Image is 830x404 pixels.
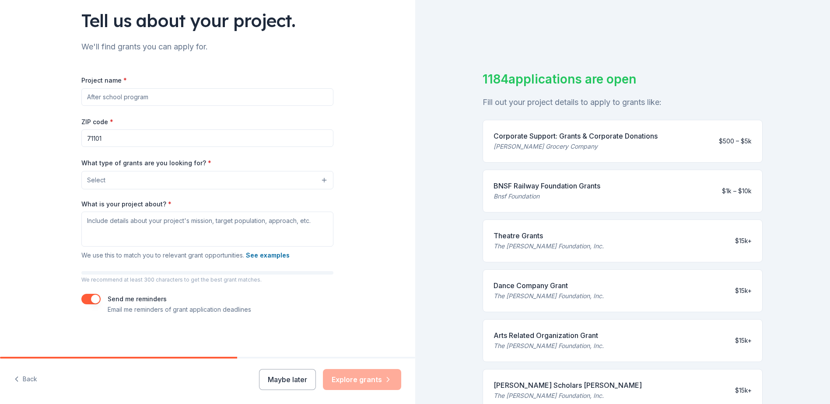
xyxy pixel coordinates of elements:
[259,369,316,390] button: Maybe later
[494,191,600,202] div: Bnsf Foundation
[735,335,752,346] div: $15k+
[494,241,604,251] div: The [PERSON_NAME] Foundation, Inc.
[81,159,211,167] label: What type of grants are you looking for?
[81,171,333,189] button: Select
[494,131,658,141] div: Corporate Support: Grants & Corporate Donations
[494,341,604,351] div: The [PERSON_NAME] Foundation, Inc.
[494,181,600,191] div: BNSF Railway Foundation Grants
[494,380,642,390] div: [PERSON_NAME] Scholars [PERSON_NAME]
[81,200,172,209] label: What is your project about?
[14,370,37,389] button: Back
[81,251,290,259] span: We use this to match you to relevant grant opportunities.
[483,70,763,88] div: 1184 applications are open
[494,230,604,241] div: Theatre Grants
[494,280,604,291] div: Dance Company Grant
[81,88,333,106] input: After school program
[735,385,752,396] div: $15k+
[494,141,658,152] div: [PERSON_NAME] Grocery Company
[483,95,763,109] div: Fill out your project details to apply to grants like:
[735,286,752,296] div: $15k+
[81,129,333,147] input: 12345 (U.S. only)
[735,236,752,246] div: $15k+
[494,390,642,401] div: The [PERSON_NAME] Foundation, Inc.
[81,276,333,283] p: We recommend at least 300 characters to get the best grant matches.
[81,118,113,126] label: ZIP code
[494,330,604,341] div: Arts Related Organization Grant
[87,175,105,185] span: Select
[246,250,290,261] button: See examples
[81,40,333,54] div: We'll find grants you can apply for.
[719,136,752,146] div: $500 – $5k
[494,291,604,301] div: The [PERSON_NAME] Foundation, Inc.
[81,8,333,33] div: Tell us about your project.
[108,295,167,303] label: Send me reminders
[81,76,127,85] label: Project name
[722,186,752,196] div: $1k – $10k
[108,304,251,315] p: Email me reminders of grant application deadlines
